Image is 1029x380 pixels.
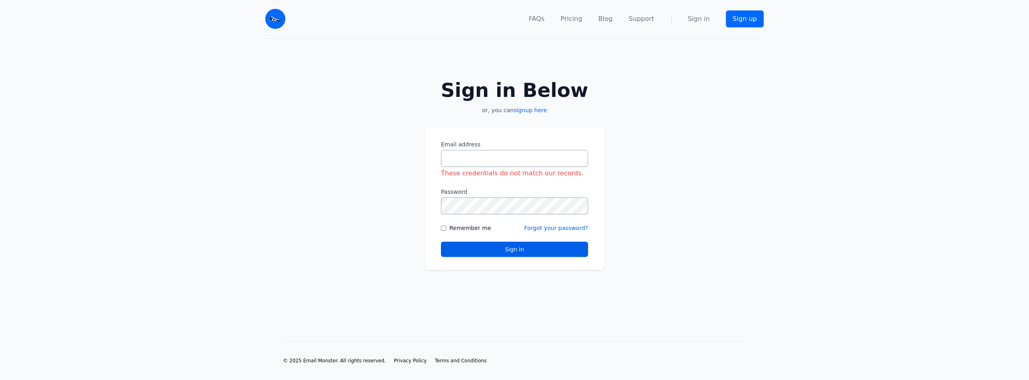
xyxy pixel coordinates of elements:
[726,10,764,27] a: Sign up
[441,242,588,257] button: Sign in
[629,14,654,24] a: Support
[441,188,588,196] label: Password
[441,140,588,148] label: Email address
[424,106,605,114] p: or, you can
[394,357,427,364] a: Privacy Policy
[265,9,285,29] img: Email Monster
[394,358,427,364] span: Privacy Policy
[688,14,710,24] a: Sign in
[599,14,613,24] a: Blog
[561,14,582,24] a: Pricing
[449,224,491,232] label: Remember me
[283,357,386,364] li: © 2025 Email Monster. All rights reserved.
[524,225,588,231] a: Forgot your password?
[435,358,487,364] span: Terms and Conditions
[435,357,487,364] a: Terms and Conditions
[441,168,588,178] div: These credentials do not match our records.
[514,107,547,113] a: signup here
[529,14,544,24] a: FAQs
[424,80,605,100] h2: Sign in Below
